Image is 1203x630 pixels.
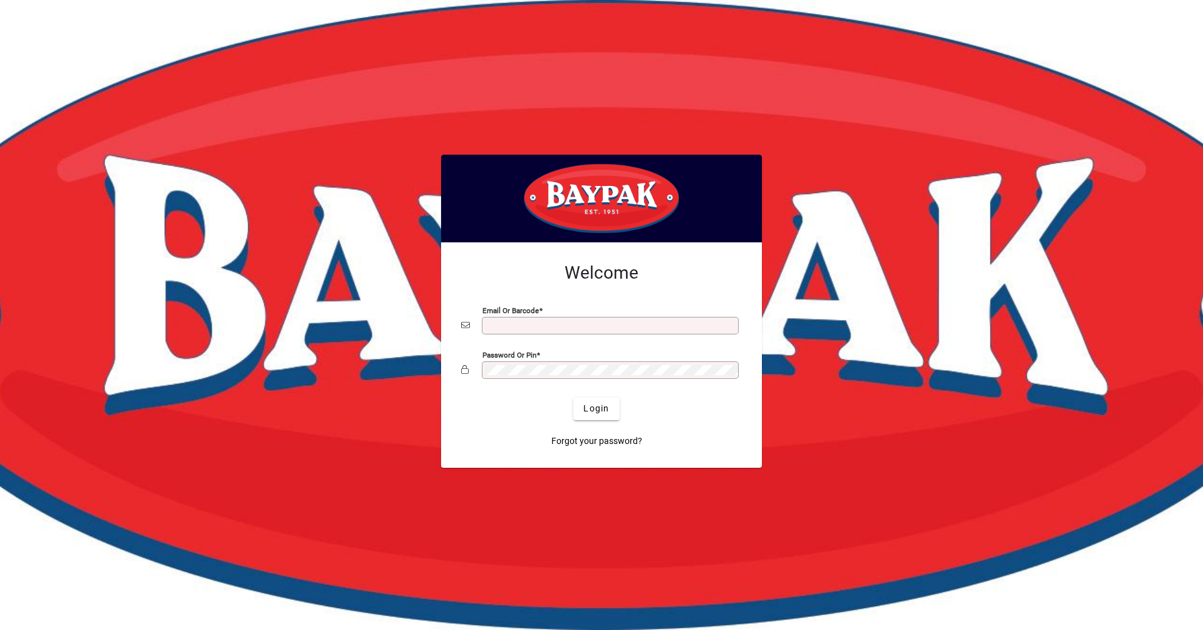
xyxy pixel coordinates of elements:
[546,430,647,453] a: Forgot your password?
[461,262,742,284] h2: Welcome
[573,398,619,420] button: Login
[551,435,642,448] span: Forgot your password?
[583,402,609,415] span: Login
[482,306,539,314] mat-label: Email or Barcode
[482,350,536,359] mat-label: Password or Pin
